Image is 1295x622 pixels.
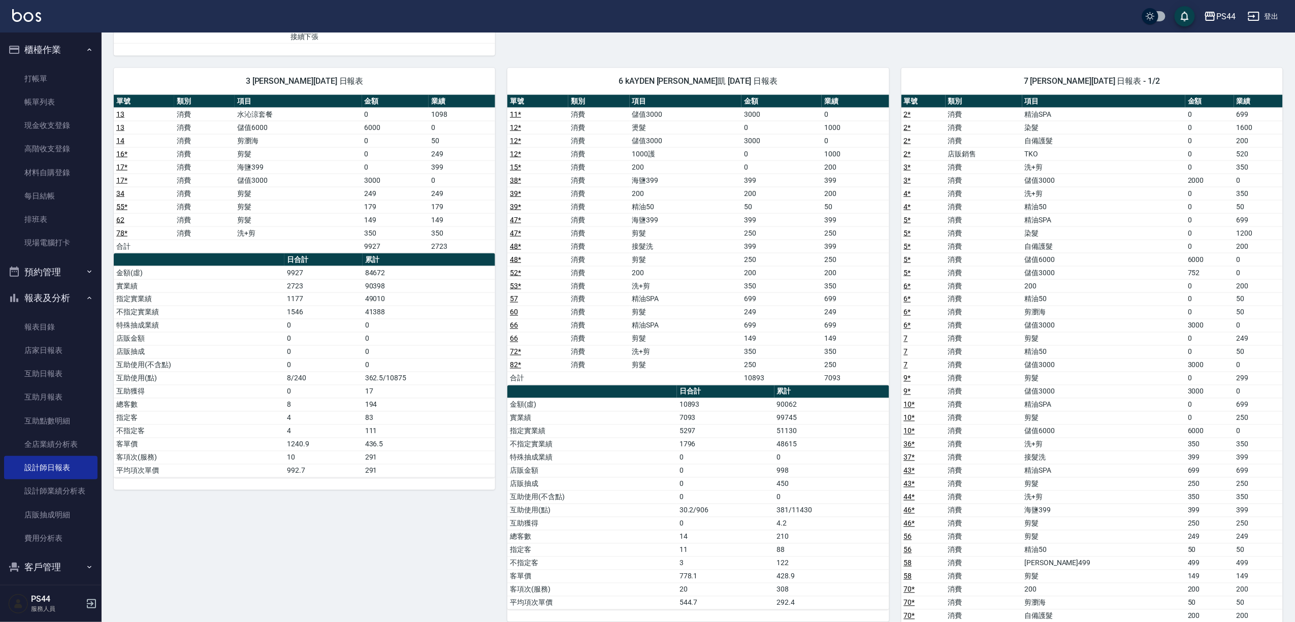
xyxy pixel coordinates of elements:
[174,108,235,121] td: 消費
[1185,226,1234,240] td: 0
[1022,253,1186,266] td: 儲值6000
[741,358,822,372] td: 250
[1234,306,1283,319] td: 50
[904,335,908,343] a: 7
[114,372,284,385] td: 互助使用(點)
[568,174,629,187] td: 消費
[1185,174,1234,187] td: 2000
[284,266,363,279] td: 9927
[429,160,495,174] td: 399
[4,409,98,433] a: 互助點數明細
[174,174,235,187] td: 消費
[1185,292,1234,306] td: 0
[362,240,429,253] td: 9927
[8,594,28,614] img: Person
[1234,240,1283,253] td: 200
[114,345,284,358] td: 店販抽成
[1234,187,1283,200] td: 350
[1185,332,1234,345] td: 0
[741,253,822,266] td: 250
[362,95,429,108] th: 金額
[116,189,124,198] a: 34
[630,226,742,240] td: 剪髮
[630,147,742,160] td: 1000護
[630,200,742,213] td: 精油50
[1185,279,1234,292] td: 0
[822,134,889,147] td: 0
[4,315,98,339] a: 報表目錄
[1022,147,1186,160] td: TKO
[1185,240,1234,253] td: 0
[568,345,629,358] td: 消費
[4,285,98,311] button: 報表及分析
[1234,266,1283,279] td: 0
[1216,10,1236,23] div: PS44
[507,95,889,385] table: a dense table
[568,358,629,372] td: 消費
[741,147,822,160] td: 0
[235,95,362,108] th: 項目
[946,108,1022,121] td: 消費
[362,160,429,174] td: 0
[1234,319,1283,332] td: 0
[904,361,908,369] a: 7
[568,147,629,160] td: 消費
[362,134,429,147] td: 0
[901,95,946,108] th: 單號
[822,266,889,279] td: 200
[1022,108,1186,121] td: 精油SPA
[362,213,429,226] td: 149
[822,279,889,292] td: 350
[4,580,98,607] button: 員工及薪資
[568,134,629,147] td: 消費
[568,306,629,319] td: 消費
[510,295,518,303] a: 57
[4,259,98,285] button: 預約管理
[429,121,495,134] td: 0
[284,358,363,372] td: 0
[822,121,889,134] td: 1000
[1022,160,1186,174] td: 洗+剪
[507,95,568,108] th: 單號
[1185,147,1234,160] td: 0
[4,433,98,456] a: 全店業績分析表
[946,266,1022,279] td: 消費
[4,90,98,114] a: 帳單列表
[822,95,889,108] th: 業績
[362,226,429,240] td: 350
[1022,266,1186,279] td: 儲值3000
[1185,319,1234,332] td: 3000
[741,160,822,174] td: 0
[822,358,889,372] td: 250
[822,253,889,266] td: 250
[1185,187,1234,200] td: 0
[630,134,742,147] td: 儲值3000
[363,358,496,372] td: 0
[741,240,822,253] td: 399
[1185,306,1234,319] td: 0
[822,345,889,358] td: 350
[4,479,98,503] a: 設計師業績分析表
[822,240,889,253] td: 399
[114,332,284,345] td: 店販金額
[630,174,742,187] td: 海鹽399
[946,160,1022,174] td: 消費
[116,110,124,118] a: 13
[1022,121,1186,134] td: 染髮
[284,306,363,319] td: 1546
[284,253,363,267] th: 日合計
[235,160,362,174] td: 海鹽399
[429,200,495,213] td: 179
[1022,226,1186,240] td: 染髮
[946,95,1022,108] th: 類別
[822,187,889,200] td: 200
[630,266,742,279] td: 200
[741,292,822,306] td: 699
[630,292,742,306] td: 精油SPA
[235,213,362,226] td: 剪髮
[510,308,518,316] a: 60
[946,345,1022,358] td: 消費
[568,226,629,240] td: 消費
[4,385,98,409] a: 互助月報表
[904,546,912,554] a: 56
